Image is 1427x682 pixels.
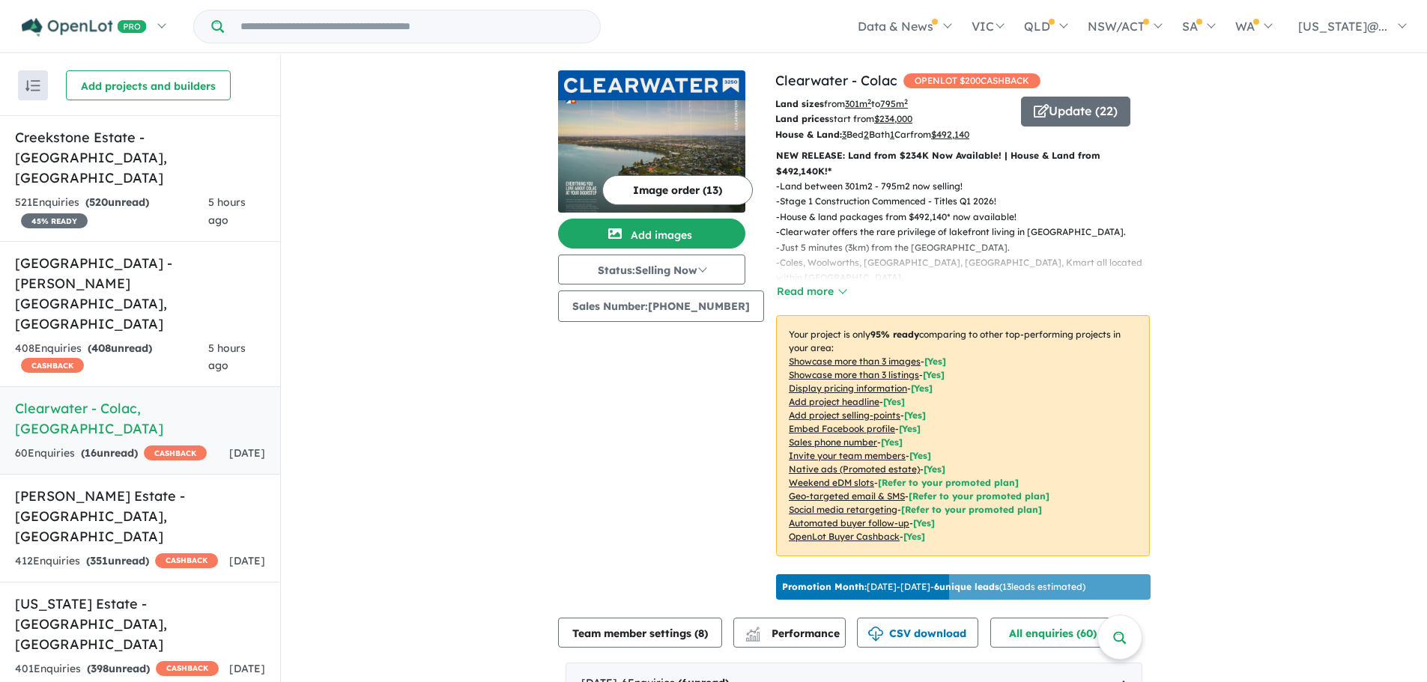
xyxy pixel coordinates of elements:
[776,255,1162,286] p: - Coles, Woolworths, [GEOGRAPHIC_DATA], [GEOGRAPHIC_DATA], Kmart all located within [GEOGRAPHIC_D...
[85,195,149,209] strong: ( unread)
[15,552,218,570] div: 412 Enquir ies
[775,72,897,89] a: Clearwater - Colac
[931,129,969,140] u: $ 492,140
[924,463,945,475] span: [Yes]
[558,219,745,249] button: Add images
[857,618,978,648] button: CSV download
[776,240,1162,255] p: - Just 5 minutes (3km) from the [GEOGRAPHIC_DATA].
[789,490,905,502] u: Geo-targeted email & SMS
[842,129,846,140] u: 3
[776,179,1162,194] p: - Land between 301m2 - 795m2 now selling!
[867,97,871,106] sup: 2
[208,341,246,373] span: 5 hours ago
[1298,19,1387,34] span: [US_STATE]@...
[789,517,909,529] u: Automated buyer follow-up
[15,486,265,546] h5: [PERSON_NAME] Estate - [GEOGRAPHIC_DATA] , [GEOGRAPHIC_DATA]
[775,112,1010,127] p: start from
[789,423,895,434] u: Embed Facebook profile
[89,195,108,209] span: 520
[155,553,218,568] span: CASHBACK
[899,423,921,434] span: [ Yes ]
[776,315,1150,556] p: Your project is only comparing to other top-performing projects in your area: - - - - - - - - - -...
[229,446,265,460] span: [DATE]
[990,618,1126,648] button: All enquiries (60)
[789,531,900,542] u: OpenLot Buyer Cashback
[21,358,84,373] span: CASHBACK
[776,210,1162,225] p: - House & land packages from $492,140* now available!
[776,283,846,300] button: Read more
[789,504,897,515] u: Social media retargeting
[864,129,869,140] u: 2
[22,18,147,37] img: Openlot PRO Logo White
[878,477,1019,488] span: [Refer to your promoted plan]
[789,463,920,475] u: Native ads (Promoted estate)
[909,490,1049,502] span: [Refer to your promoted plan]
[775,97,1010,112] p: from
[789,396,879,407] u: Add project headline
[789,477,874,488] u: Weekend eDM slots
[558,290,764,322] button: Sales Number:[PHONE_NUMBER]
[66,70,231,100] button: Add projects and builders
[913,517,935,529] span: [Yes]
[698,627,704,640] span: 8
[15,253,265,334] h5: [GEOGRAPHIC_DATA] - [PERSON_NAME][GEOGRAPHIC_DATA] , [GEOGRAPHIC_DATA]
[923,369,945,380] span: [ Yes ]
[91,341,111,355] span: 408
[775,113,829,124] b: Land prices
[81,446,138,460] strong: ( unread)
[909,450,931,461] span: [ Yes ]
[789,383,907,394] u: Display pricing information
[602,175,753,205] button: Image order (13)
[904,409,926,421] span: [ Yes ]
[15,398,265,439] h5: Clearwater - Colac , [GEOGRAPHIC_DATA]
[789,436,877,448] u: Sales phone number
[870,329,919,340] b: 95 % ready
[229,662,265,675] span: [DATE]
[558,70,745,213] a: Clearwater - Colac LogoClearwater - Colac
[227,10,597,43] input: Try estate name, suburb, builder or developer
[776,148,1150,179] p: NEW RELEASE: Land from $234K Now Available! | House & Land from $492,140K!*
[15,660,219,678] div: 401 Enquir ies
[85,446,97,460] span: 16
[748,627,840,640] span: Performance
[745,632,760,642] img: bar-chart.svg
[15,127,265,188] h5: Creekstone Estate - [GEOGRAPHIC_DATA] , [GEOGRAPHIC_DATA]
[15,194,208,230] div: 521 Enquir ies
[868,627,883,642] img: download icon
[1021,97,1130,127] button: Update (22)
[904,97,908,106] sup: 2
[558,255,745,284] button: Status:Selling Now
[776,225,1162,240] p: - Clearwater offers the rare privilege of lakefront living in [GEOGRAPHIC_DATA].
[903,531,925,542] span: [Yes]
[156,661,219,676] span: CASHBACK
[746,627,760,635] img: line-chart.svg
[208,195,246,227] span: 5 hours ago
[25,80,40,91] img: sort.svg
[776,194,1162,209] p: - Stage 1 Construction Commenced - Titles Q1 2026!
[789,369,919,380] u: Showcase more than 3 listings
[903,73,1040,88] span: OPENLOT $ 200 CASHBACK
[883,396,905,407] span: [ Yes ]
[934,581,999,592] b: 6 unique leads
[924,356,946,367] span: [ Yes ]
[733,618,846,648] button: Performance
[229,554,265,567] span: [DATE]
[871,98,908,109] span: to
[845,98,871,109] u: 301 m
[874,113,912,124] u: $ 234,000
[782,580,1085,594] p: [DATE] - [DATE] - ( 13 leads estimated)
[15,594,265,654] h5: [US_STATE] Estate - [GEOGRAPHIC_DATA] , [GEOGRAPHIC_DATA]
[881,436,903,448] span: [ Yes ]
[911,383,933,394] span: [ Yes ]
[15,340,208,376] div: 408 Enquir ies
[90,554,108,567] span: 351
[775,127,1010,142] p: Bed Bath Car from
[901,504,1042,515] span: [Refer to your promoted plan]
[21,213,88,228] span: 45 % READY
[880,98,908,109] u: 795 m
[789,356,921,367] u: Showcase more than 3 images
[564,78,739,92] img: Clearwater - Colac Logo
[88,341,152,355] strong: ( unread)
[775,129,842,140] b: House & Land:
[87,662,150,675] strong: ( unread)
